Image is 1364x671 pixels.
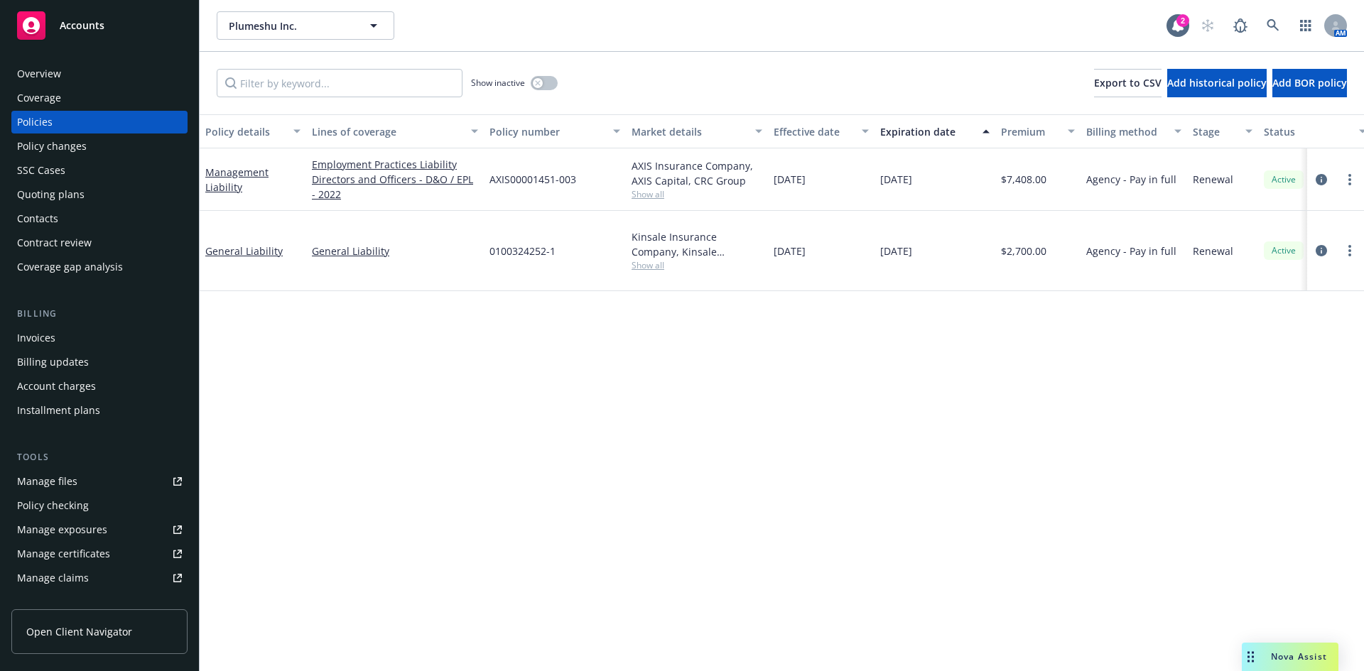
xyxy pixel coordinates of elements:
[774,172,806,187] span: [DATE]
[875,114,995,148] button: Expiration date
[11,183,188,206] a: Quoting plans
[1313,242,1330,259] a: circleInformation
[11,307,188,321] div: Billing
[17,399,100,422] div: Installment plans
[489,172,576,187] span: AXIS00001451-003
[1226,11,1255,40] a: Report a Bug
[1270,244,1298,257] span: Active
[17,591,84,613] div: Manage BORs
[1272,76,1347,89] span: Add BOR policy
[17,470,77,493] div: Manage files
[1081,114,1187,148] button: Billing method
[17,111,53,133] div: Policies
[11,470,188,493] a: Manage files
[1270,173,1298,186] span: Active
[17,231,92,254] div: Contract review
[632,229,762,259] div: Kinsale Insurance Company, Kinsale Insurance, Amwins
[1242,643,1338,671] button: Nova Assist
[1313,171,1330,188] a: circleInformation
[1176,14,1189,27] div: 2
[17,518,107,541] div: Manage exposures
[17,62,61,85] div: Overview
[1193,124,1237,139] div: Stage
[17,207,58,230] div: Contacts
[626,114,768,148] button: Market details
[11,231,188,254] a: Contract review
[484,114,626,148] button: Policy number
[11,591,188,613] a: Manage BORs
[11,6,188,45] a: Accounts
[880,172,912,187] span: [DATE]
[17,567,89,589] div: Manage claims
[1272,69,1347,97] button: Add BOR policy
[1292,11,1320,40] a: Switch app
[17,183,85,206] div: Quoting plans
[774,244,806,258] span: [DATE]
[1271,650,1327,662] span: Nova Assist
[880,124,974,139] div: Expiration date
[17,327,55,349] div: Invoices
[1094,76,1162,89] span: Export to CSV
[1242,643,1260,671] div: Drag to move
[11,494,188,517] a: Policy checking
[1086,244,1176,258] span: Agency - Pay in full
[11,135,188,158] a: Policy changes
[205,124,285,139] div: Policy details
[60,20,104,31] span: Accounts
[1167,69,1267,97] button: Add historical policy
[632,259,762,271] span: Show all
[229,18,352,33] span: Plumeshu Inc.
[1086,124,1166,139] div: Billing method
[1001,244,1046,258] span: $2,700.00
[774,124,853,139] div: Effective date
[17,87,61,109] div: Coverage
[11,159,188,182] a: SSC Cases
[312,157,478,172] a: Employment Practices Liability
[200,114,306,148] button: Policy details
[11,111,188,133] a: Policies
[17,494,89,517] div: Policy checking
[11,518,188,541] a: Manage exposures
[632,158,762,188] div: AXIS Insurance Company, AXIS Capital, CRC Group
[17,542,110,565] div: Manage certificates
[217,11,394,40] button: Plumeshu Inc.
[17,375,96,398] div: Account charges
[26,624,132,639] span: Open Client Navigator
[489,244,556,258] span: 0100324252-1
[632,188,762,200] span: Show all
[768,114,875,148] button: Effective date
[489,124,605,139] div: Policy number
[17,135,87,158] div: Policy changes
[11,399,188,422] a: Installment plans
[1187,114,1258,148] button: Stage
[11,327,188,349] a: Invoices
[1341,242,1358,259] a: more
[17,159,65,182] div: SSC Cases
[1001,172,1046,187] span: $7,408.00
[312,124,462,139] div: Lines of coverage
[11,375,188,398] a: Account charges
[11,87,188,109] a: Coverage
[312,244,478,258] a: General Liability
[1193,172,1233,187] span: Renewal
[995,114,1081,148] button: Premium
[205,165,269,194] a: Management Liability
[1264,124,1351,139] div: Status
[17,351,89,373] div: Billing updates
[205,244,283,258] a: General Liability
[1086,172,1176,187] span: Agency - Pay in full
[11,351,188,373] a: Billing updates
[1094,69,1162,97] button: Export to CSV
[1259,11,1287,40] a: Search
[632,124,747,139] div: Market details
[217,69,462,97] input: Filter by keyword...
[1167,76,1267,89] span: Add historical policy
[1001,124,1059,139] div: Premium
[312,172,478,202] a: Directors and Officers - D&O / EPL - 2022
[880,244,912,258] span: [DATE]
[1193,11,1222,40] a: Start snowing
[471,77,525,89] span: Show inactive
[11,256,188,278] a: Coverage gap analysis
[11,62,188,85] a: Overview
